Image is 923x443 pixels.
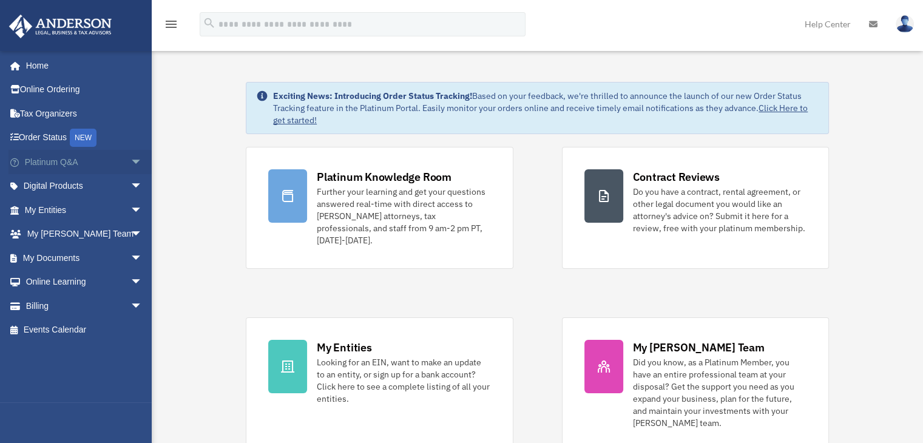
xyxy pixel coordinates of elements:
div: My Entities [317,340,371,355]
span: arrow_drop_down [130,294,155,319]
span: arrow_drop_down [130,150,155,175]
strong: Exciting News: Introducing Order Status Tracking! [273,90,472,101]
div: Looking for an EIN, want to make an update to an entity, or sign up for a bank account? Click her... [317,356,490,405]
span: arrow_drop_down [130,222,155,247]
span: arrow_drop_down [130,174,155,199]
div: Further your learning and get your questions answered real-time with direct access to [PERSON_NAM... [317,186,490,246]
a: Online Ordering [8,78,161,102]
a: Tax Organizers [8,101,161,126]
div: Contract Reviews [633,169,720,184]
span: arrow_drop_down [130,246,155,271]
img: Anderson Advisors Platinum Portal [5,15,115,38]
a: Order StatusNEW [8,126,161,150]
div: Do you have a contract, rental agreement, or other legal document you would like an attorney's ad... [633,186,806,234]
a: My Entitiesarrow_drop_down [8,198,161,222]
a: My [PERSON_NAME] Teamarrow_drop_down [8,222,161,246]
i: menu [164,17,178,32]
a: Platinum Knowledge Room Further your learning and get your questions answered real-time with dire... [246,147,513,269]
span: arrow_drop_down [130,198,155,223]
a: Contract Reviews Do you have a contract, rental agreement, or other legal document you would like... [562,147,829,269]
a: Events Calendar [8,318,161,342]
img: User Pic [896,15,914,33]
div: Platinum Knowledge Room [317,169,451,184]
a: Platinum Q&Aarrow_drop_down [8,150,161,174]
a: Billingarrow_drop_down [8,294,161,318]
a: Click Here to get started! [273,103,808,126]
div: Based on your feedback, we're thrilled to announce the launch of our new Order Status Tracking fe... [273,90,819,126]
a: menu [164,21,178,32]
div: Did you know, as a Platinum Member, you have an entire professional team at your disposal? Get th... [633,356,806,429]
a: Digital Productsarrow_drop_down [8,174,161,198]
span: arrow_drop_down [130,270,155,295]
div: My [PERSON_NAME] Team [633,340,765,355]
a: Home [8,53,155,78]
a: My Documentsarrow_drop_down [8,246,161,270]
i: search [203,16,216,30]
a: Online Learningarrow_drop_down [8,270,161,294]
div: NEW [70,129,96,147]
